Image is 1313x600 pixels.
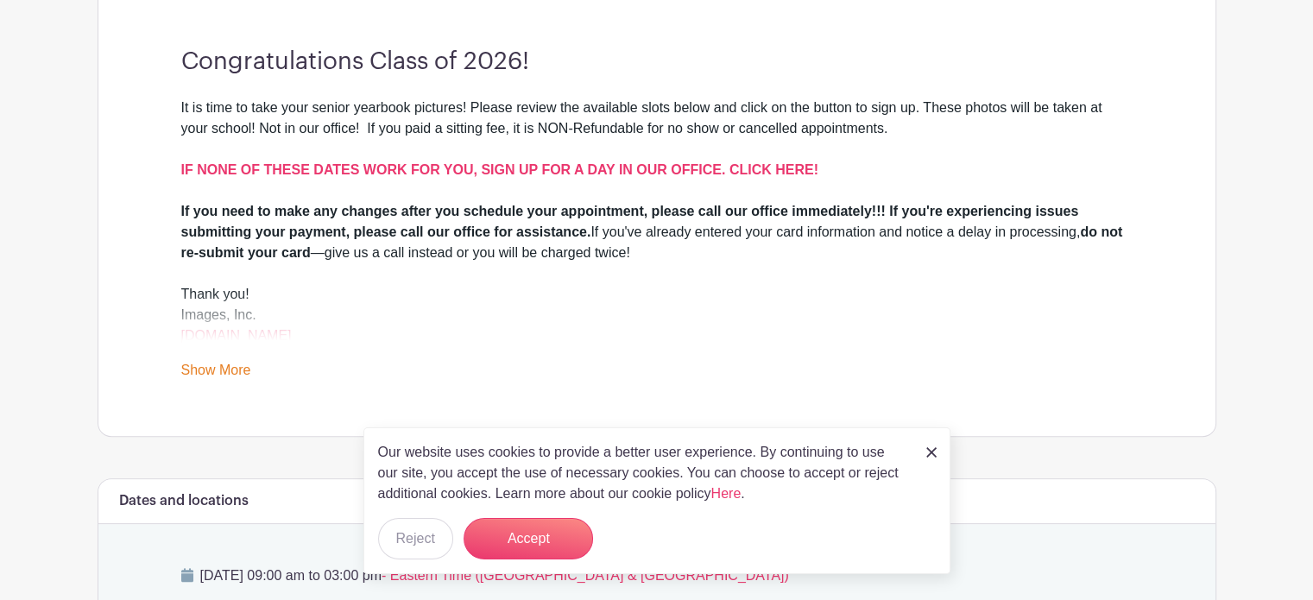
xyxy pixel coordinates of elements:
div: Thank you! [181,284,1133,305]
button: Reject [378,518,453,559]
h3: Congratulations Class of 2026! [181,47,1133,77]
p: [DATE] 09:00 am to 03:00 pm [181,565,1133,586]
h6: Dates and locations [119,493,249,509]
span: - Eastern Time ([GEOGRAPHIC_DATA] & [GEOGRAPHIC_DATA]) [382,568,789,583]
a: IF NONE OF THESE DATES WORK FOR YOU, SIGN UP FOR A DAY IN OUR OFFICE. CLICK HERE! [181,162,818,177]
a: [DOMAIN_NAME] [181,328,292,343]
button: Accept [464,518,593,559]
a: Here [711,486,742,501]
div: If you've already entered your card information and notice a delay in processing, —give us a call... [181,201,1133,263]
img: close_button-5f87c8562297e5c2d7936805f587ecaba9071eb48480494691a3f1689db116b3.svg [926,447,937,458]
strong: do not re-submit your card [181,224,1123,260]
div: Images, Inc. [181,305,1133,346]
div: It is time to take your senior yearbook pictures! Please review the available slots below and cli... [181,98,1133,201]
strong: If you need to make any changes after you schedule your appointment, please call our office immed... [181,204,1079,239]
p: Our website uses cookies to provide a better user experience. By continuing to use our site, you ... [378,442,908,504]
a: Show More [181,363,251,384]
